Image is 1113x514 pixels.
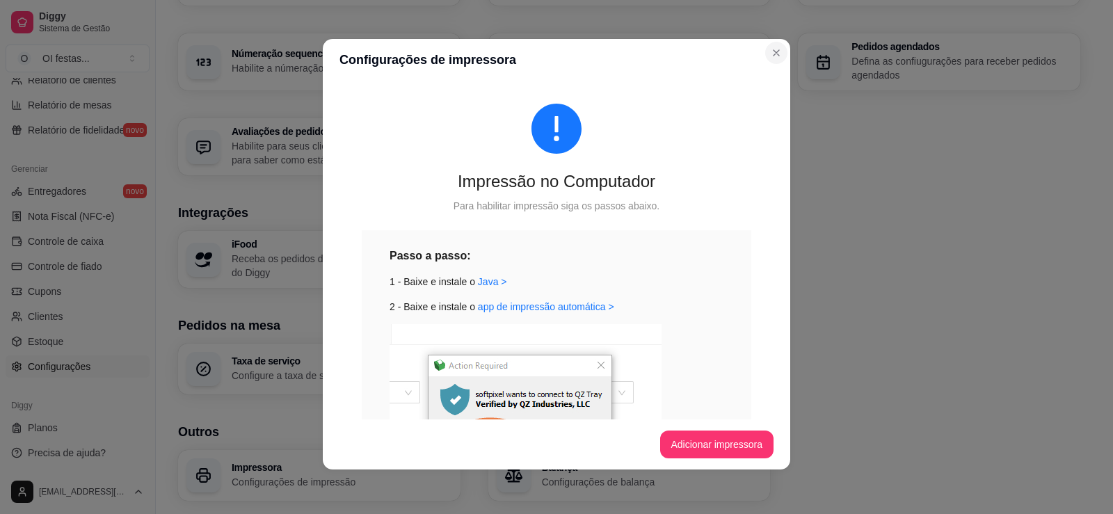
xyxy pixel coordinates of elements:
button: Adicionar impressora [660,431,774,458]
div: 1 - Baixe e instale o [390,274,723,289]
strong: Passo a passo: [390,250,471,262]
img: exemplo [390,324,662,507]
div: Para habilitar impressão siga os passos abaixo. [362,198,751,214]
button: Close [765,42,787,64]
header: Configurações de impressora [323,39,790,81]
a: app de impressão automática > [478,301,614,312]
a: Java > [478,276,507,287]
span: exclamation-circle [531,104,582,154]
div: Impressão no Computador [362,170,751,193]
div: 2 - Baixe e instale o [390,299,723,314]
